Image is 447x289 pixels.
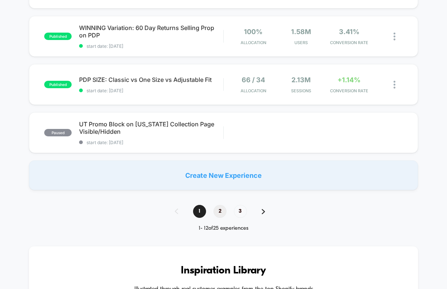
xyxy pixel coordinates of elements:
[79,43,223,49] span: start date: [DATE]
[262,209,265,214] img: pagination forward
[394,81,395,89] img: close
[79,76,223,83] span: PDP SIZE: Classic vs One Size vs Adjustable Fit
[291,28,311,36] span: 1.58M
[241,88,266,93] span: Allocation
[79,24,223,39] span: WINNING Variation: 60 Day Returns Selling Prop on PDP
[279,40,323,45] span: Users
[279,88,323,93] span: Sessions
[44,81,72,88] span: published
[79,120,223,135] span: UT Promo Block on [US_STATE] Collection Page Visible/Hidden
[244,28,262,36] span: 100%
[242,76,265,84] span: 66 / 34
[213,205,226,218] span: 2
[339,28,359,36] span: 3.41%
[44,129,72,136] span: paused
[394,33,395,40] img: close
[44,33,72,40] span: published
[79,140,223,145] span: start date: [DATE]
[79,88,223,93] span: start date: [DATE]
[167,225,280,232] div: 1 - 12 of 25 experiences
[337,76,360,84] span: +1.14%
[291,76,311,84] span: 2.13M
[327,40,371,45] span: CONVERSION RATE
[51,265,395,277] h3: Inspiration Library
[327,88,371,93] span: CONVERSION RATE
[234,205,247,218] span: 3
[241,40,266,45] span: Allocation
[29,160,418,190] div: Create New Experience
[193,205,206,218] span: 1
